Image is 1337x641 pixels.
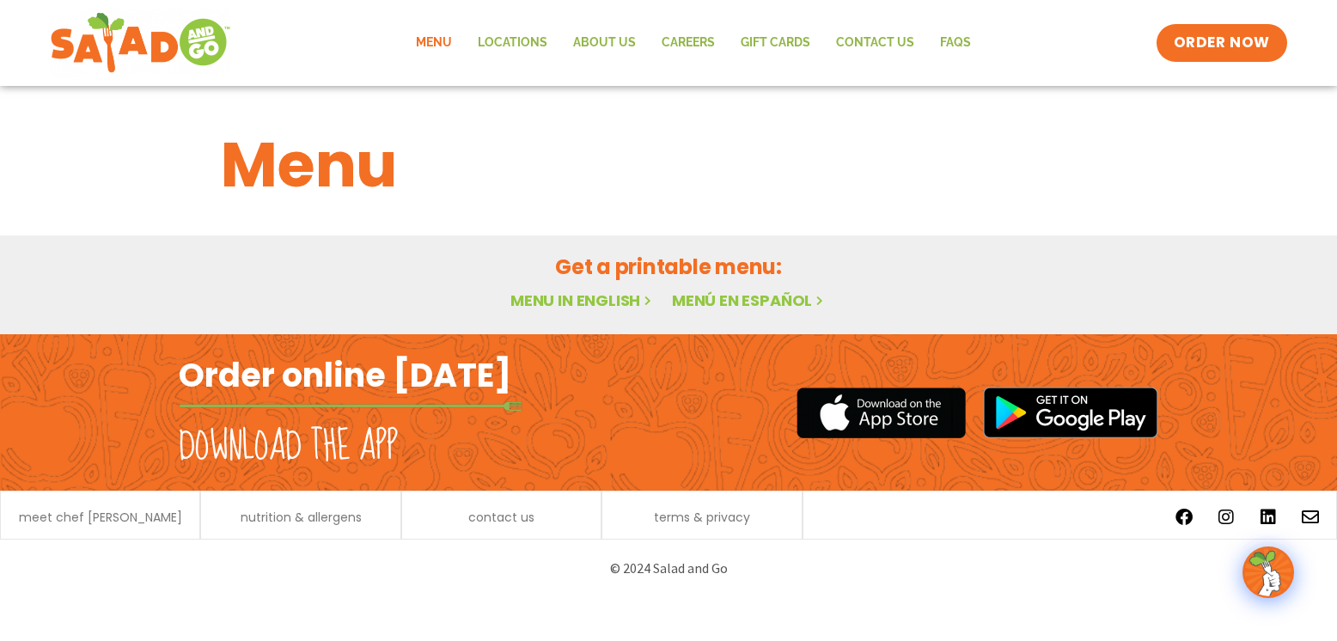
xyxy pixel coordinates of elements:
a: Careers [649,23,728,63]
span: ORDER NOW [1174,33,1270,53]
a: About Us [560,23,649,63]
img: new-SAG-logo-768×292 [50,9,231,77]
a: terms & privacy [654,511,750,523]
a: Menú en español [672,290,827,311]
img: fork [179,401,522,411]
a: FAQs [927,23,984,63]
a: GIFT CARDS [728,23,823,63]
a: meet chef [PERSON_NAME] [19,511,182,523]
a: Locations [465,23,560,63]
a: Contact Us [823,23,927,63]
a: contact us [468,511,534,523]
h2: Order online [DATE] [179,354,511,396]
h2: Download the app [179,423,398,471]
a: Menu [403,23,465,63]
h2: Get a printable menu: [221,252,1116,282]
h1: Menu [221,119,1116,211]
p: © 2024 Salad and Go [187,557,1150,580]
a: nutrition & allergens [241,511,362,523]
img: google_play [983,387,1158,438]
nav: Menu [403,23,984,63]
a: Menu in English [510,290,655,311]
a: ORDER NOW [1157,24,1287,62]
img: appstore [797,385,966,441]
